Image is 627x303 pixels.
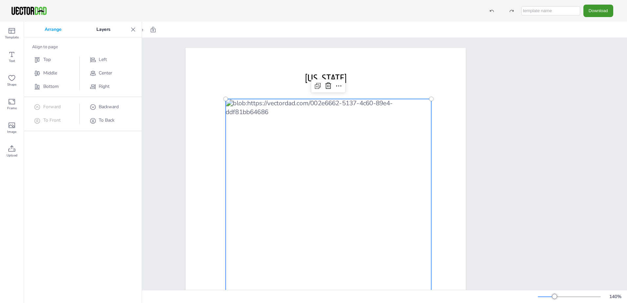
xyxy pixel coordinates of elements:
span: [US_STATE] [305,71,346,83]
span: Image [7,129,16,134]
button: Download [583,5,613,17]
span: Backward [99,104,119,110]
p: Layers [79,22,128,37]
span: Text [9,58,15,64]
input: template name [521,6,580,15]
span: Upload [7,153,17,158]
span: Template [5,35,19,40]
span: Middle [43,70,57,76]
p: Arrange [27,22,79,37]
span: Shape [7,82,16,87]
span: Forward [43,104,61,110]
div: 140 % [607,293,623,300]
div: Align to page [32,44,133,50]
span: Left [99,56,107,63]
span: Center [99,70,112,76]
span: Right [99,83,110,90]
img: VectorDad-1.png [10,6,48,16]
span: Top [43,56,51,63]
span: Frame [7,106,17,111]
span: To Back [99,117,114,123]
span: Bottom [43,83,59,90]
span: To Front [43,117,61,123]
